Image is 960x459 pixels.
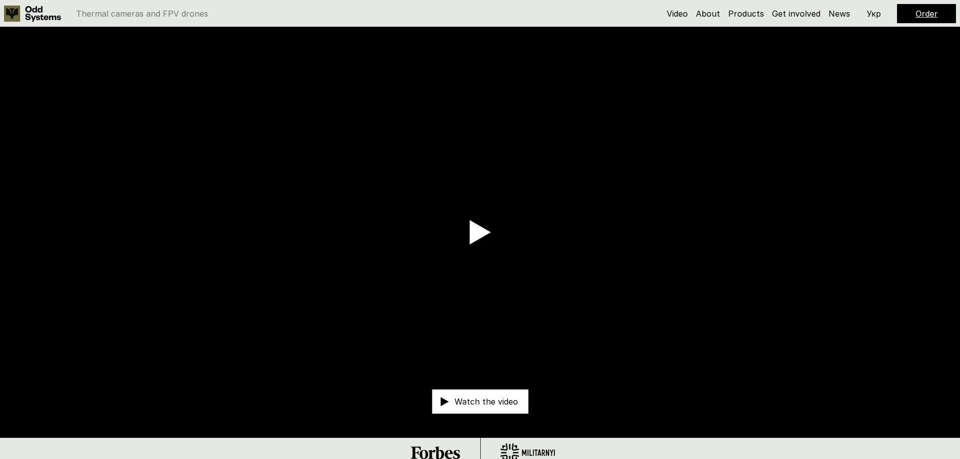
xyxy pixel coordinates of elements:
[772,9,820,19] a: Get involved
[867,10,881,18] p: Укр
[667,9,688,19] a: Video
[76,10,208,18] p: Thermal cameras and FPV drones
[916,9,938,19] a: Order
[696,9,720,19] a: About
[455,398,518,406] p: Watch the video
[728,9,764,19] a: Products
[828,9,850,19] a: News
